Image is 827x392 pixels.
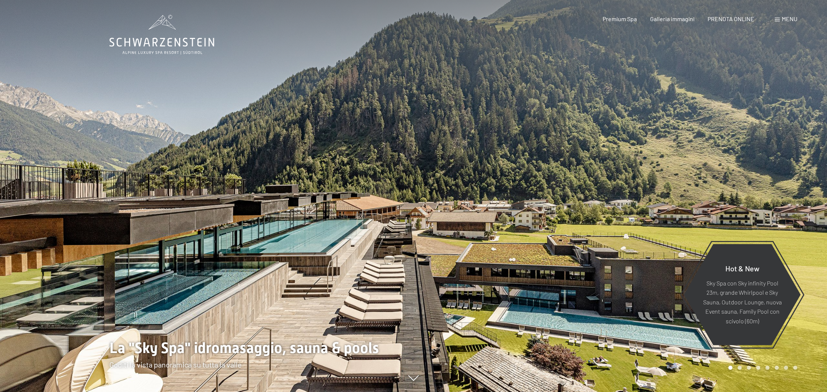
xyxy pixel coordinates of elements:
div: Carousel Page 2 [738,366,742,370]
a: PRENOTA ONLINE [708,15,754,22]
div: Carousel Page 1 (Current Slide) [728,366,732,370]
div: Carousel Pagination [726,366,797,370]
a: Hot & New Sky Spa con Sky infinity Pool 23m, grande Whirlpool e Sky Sauna, Outdoor Lounge, nuova ... [683,244,801,346]
span: Hot & New [725,264,760,272]
div: Carousel Page 4 [756,366,760,370]
div: Carousel Page 5 [765,366,770,370]
div: Carousel Page 6 [775,366,779,370]
a: Galleria immagini [650,15,695,22]
div: Carousel Page 3 [747,366,751,370]
p: Sky Spa con Sky infinity Pool 23m, grande Whirlpool e Sky Sauna, Outdoor Lounge, nuova Event saun... [702,278,782,326]
a: Premium Spa [603,15,637,22]
div: Carousel Page 7 [784,366,788,370]
div: Carousel Page 8 [793,366,797,370]
span: Menu [782,15,797,22]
